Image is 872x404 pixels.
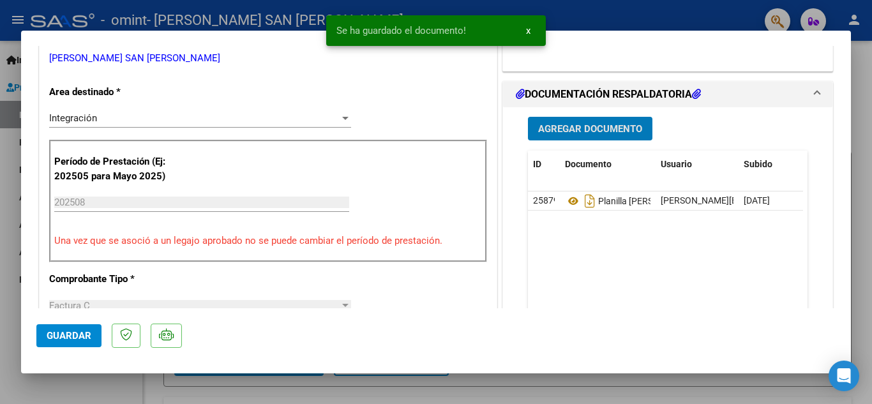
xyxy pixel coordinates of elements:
datatable-header-cell: Documento [560,151,656,178]
p: Período de Prestación (Ej: 202505 para Mayo 2025) [54,154,183,183]
button: Guardar [36,324,101,347]
span: Subido [744,159,772,169]
div: DOCUMENTACIÓN RESPALDATORIA [503,107,832,372]
span: 25879 [533,195,559,206]
span: x [526,25,530,36]
span: Se ha guardado el documento! [336,24,466,37]
datatable-header-cell: ID [528,151,560,178]
span: Factura C [49,300,90,311]
datatable-header-cell: Subido [739,151,802,178]
span: [DATE] [744,195,770,206]
span: Agregar Documento [538,123,642,135]
datatable-header-cell: Acción [802,151,866,178]
p: Comprobante Tipo * [49,272,181,287]
datatable-header-cell: Usuario [656,151,739,178]
h1: DOCUMENTACIÓN RESPALDATORIA [516,87,701,102]
span: Documento [565,159,612,169]
mat-expansion-panel-header: DOCUMENTACIÓN RESPALDATORIA [503,82,832,107]
p: Una vez que se asoció a un legajo aprobado no se puede cambiar el período de prestación. [54,234,482,248]
span: Guardar [47,330,91,341]
p: Area destinado * [49,85,181,100]
p: [PERSON_NAME] SAN [PERSON_NAME] [49,51,487,66]
button: x [516,19,541,42]
button: Agregar Documento [528,117,652,140]
span: Usuario [661,159,692,169]
div: Open Intercom Messenger [829,361,859,391]
i: Descargar documento [582,191,598,211]
span: Integración [49,112,97,124]
span: Planilla [PERSON_NAME] [565,196,697,206]
span: ID [533,159,541,169]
